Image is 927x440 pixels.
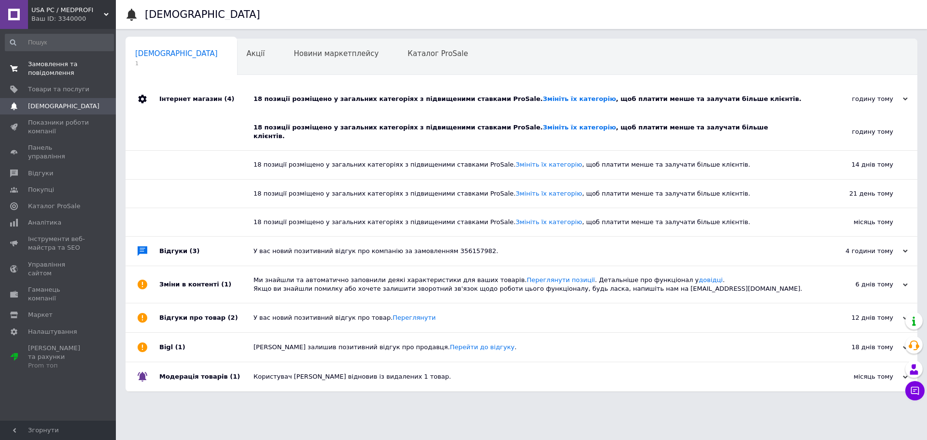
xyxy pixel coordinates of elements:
span: Маркет [28,311,53,319]
div: 18 позиції розміщено у загальних категоріях з підвищеними ставками ProSale. , щоб платити менше т... [253,189,797,198]
div: 18 позиції розміщено у загальних категоріях з підвищеними ставками ProSale. , щоб платити менше т... [253,160,797,169]
input: Пошук [5,34,114,51]
span: 1 [135,60,218,67]
span: Покупці [28,185,54,194]
a: довідці [699,276,723,284]
a: Переглянути позиції [527,276,595,284]
span: Гаманець компанії [28,285,89,303]
span: Налаштування [28,327,77,336]
div: 4 години тому [811,247,908,255]
span: (2) [228,314,238,321]
span: Аналітика [28,218,61,227]
span: Панель управління [28,143,89,161]
a: Переглянути [393,314,435,321]
div: годину тому [811,95,908,103]
div: У вас новий позитивний відгук про компанію за замовленням 356157982. [253,247,811,255]
div: 21 день тому [797,180,917,208]
div: 18 позиції розміщено у загальних категоріях з підвищеними ставками ProSale. , щоб платити менше т... [253,123,797,141]
span: (3) [190,247,200,255]
button: Чат з покупцем [905,381,925,400]
div: місяць тому [797,208,917,236]
div: Інтернет магазин [159,85,253,114]
div: Відгуки [159,237,253,266]
div: Зміни в контенті [159,266,253,303]
div: Користувач [PERSON_NAME] відновив із видалених 1 товар. [253,372,811,381]
div: У вас новий позитивний відгук про товар. [253,313,811,322]
div: Bigl [159,333,253,362]
span: Управління сайтом [28,260,89,278]
span: USA PC / MEDPROFI [31,6,104,14]
div: 18 позиції розміщено у загальних категоріях з підвищеними ставками ProSale. , щоб платити менше т... [253,95,811,103]
a: Змініть їх категорію [543,95,616,102]
span: Каталог ProSale [407,49,468,58]
span: (4) [224,95,234,102]
div: Відгуки про товар [159,303,253,332]
span: Показники роботи компанії [28,118,89,136]
div: Модерація товарів [159,362,253,391]
div: 18 днів тому [811,343,908,352]
div: Ваш ID: 3340000 [31,14,116,23]
div: місяць тому [811,372,908,381]
div: 6 днів тому [811,280,908,289]
span: Відгуки [28,169,53,178]
span: [DEMOGRAPHIC_DATA] [135,49,218,58]
h1: [DEMOGRAPHIC_DATA] [145,9,260,20]
span: (1) [175,343,185,351]
div: 14 днів тому [797,151,917,179]
span: Акції [247,49,265,58]
span: Товари та послуги [28,85,89,94]
div: [PERSON_NAME] залишив позитивний відгук про продавця. . [253,343,811,352]
span: Замовлення та повідомлення [28,60,89,77]
div: 18 позиції розміщено у загальних категоріях з підвищеними ставками ProSale. , щоб платити менше т... [253,218,797,227]
span: [PERSON_NAME] та рахунки [28,344,89,370]
span: Каталог ProSale [28,202,80,211]
span: (1) [230,373,240,380]
a: Перейти до відгуку [450,343,515,351]
div: годину тому [797,114,917,150]
span: Інструменти веб-майстра та SEO [28,235,89,252]
span: (1) [221,281,231,288]
div: Prom топ [28,361,89,370]
span: [DEMOGRAPHIC_DATA] [28,102,99,111]
div: 12 днів тому [811,313,908,322]
a: Змініть їх категорію [516,218,582,226]
a: Змініть їх категорію [543,124,616,131]
span: Новини маркетплейсу [294,49,379,58]
div: Ми знайшли та автоматично заповнили деякі характеристики для ваших товарів. . Детальніше про функ... [253,276,811,293]
a: Змініть їх категорію [516,190,582,197]
a: Змініть їх категорію [516,161,582,168]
